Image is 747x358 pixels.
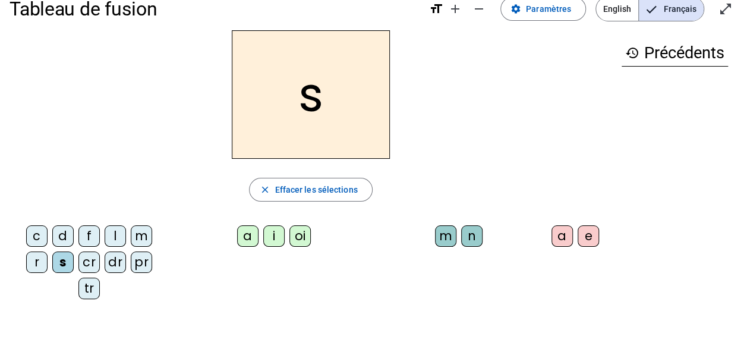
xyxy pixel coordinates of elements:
span: Effacer les sélections [275,183,357,197]
div: d [52,225,74,247]
mat-icon: remove [472,2,486,16]
div: m [435,225,456,247]
div: e [578,225,599,247]
div: cr [78,252,100,273]
div: i [263,225,285,247]
div: f [78,225,100,247]
div: m [131,225,152,247]
div: oi [289,225,311,247]
div: s [52,252,74,273]
div: a [237,225,259,247]
div: l [105,225,126,247]
div: pr [131,252,152,273]
div: a [551,225,573,247]
mat-icon: settings [510,4,521,14]
div: r [26,252,48,273]
mat-icon: history [625,46,639,60]
mat-icon: open_in_full [718,2,733,16]
mat-icon: format_size [429,2,443,16]
div: n [461,225,483,247]
div: dr [105,252,126,273]
mat-icon: close [259,184,270,195]
mat-icon: add [448,2,462,16]
h3: Précédents [622,40,728,67]
div: tr [78,278,100,299]
h2: s [232,30,390,159]
button: Effacer les sélections [249,178,372,202]
div: c [26,225,48,247]
span: Paramètres [526,2,571,16]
